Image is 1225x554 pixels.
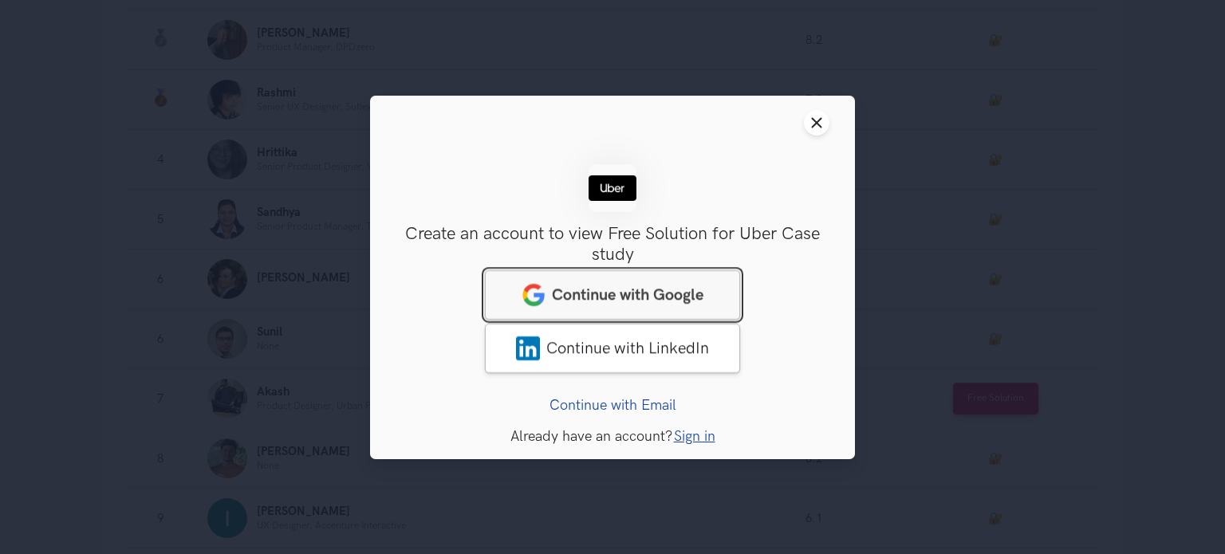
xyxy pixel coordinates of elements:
[674,427,715,444] a: Sign in
[510,427,672,444] span: Already have an account?
[485,323,740,372] a: LinkedInContinue with LinkedIn
[396,224,829,266] h3: Create an account to view Free Solution for Uber Case study
[522,282,546,306] img: google
[546,338,709,357] span: Continue with LinkedIn
[485,269,740,319] a: googleContinue with Google
[549,396,676,413] a: Continue with Email
[552,285,703,304] span: Continue with Google
[516,336,540,360] img: LinkedIn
